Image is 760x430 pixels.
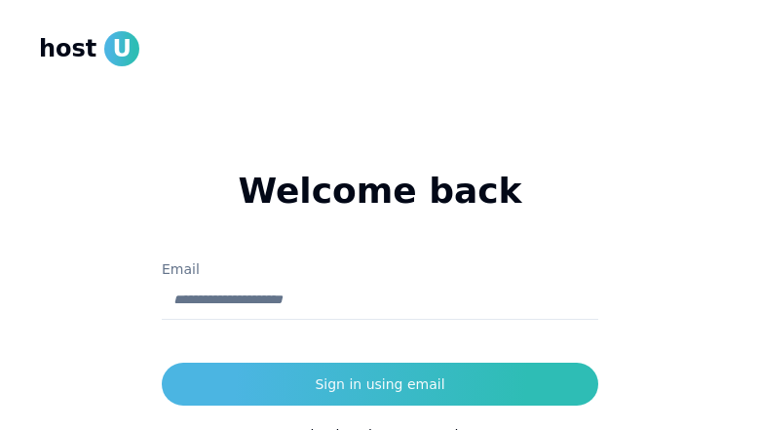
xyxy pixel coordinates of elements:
[162,261,200,277] label: Email
[162,363,598,406] button: Sign in using email
[104,31,139,66] span: U
[315,374,444,394] div: Sign in using email
[39,33,96,64] span: host
[162,172,598,211] h1: Welcome back
[39,31,139,66] a: hostU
